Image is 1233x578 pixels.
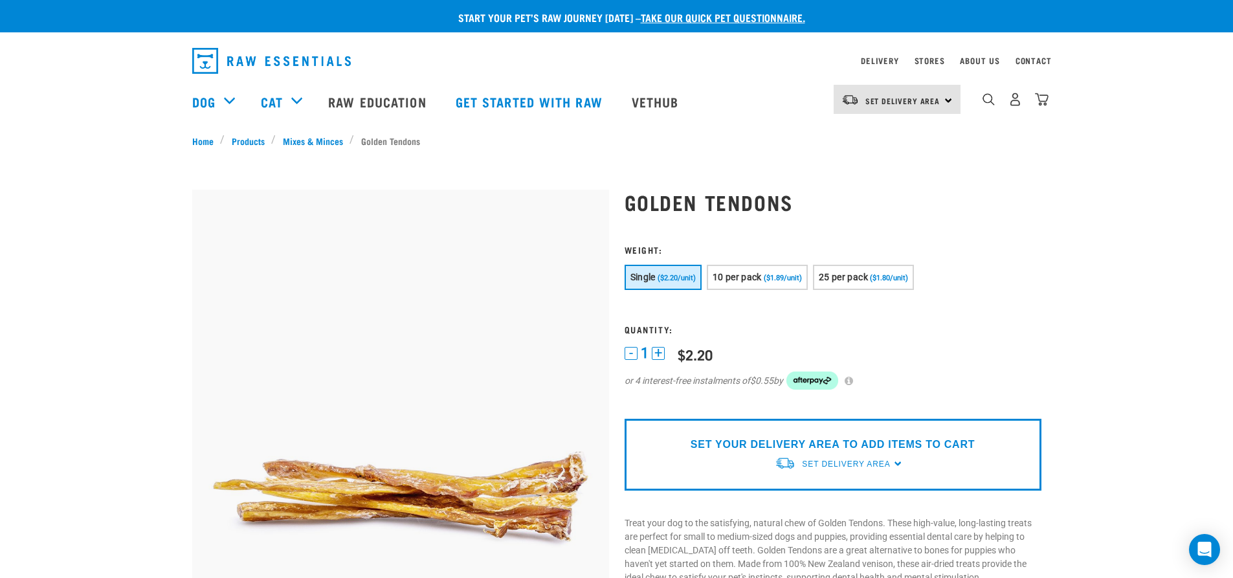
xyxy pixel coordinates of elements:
div: or 4 interest-free instalments of by [625,372,1041,390]
span: ($1.89/unit) [764,274,802,282]
span: ($1.80/unit) [870,274,908,282]
h3: Weight: [625,245,1041,254]
nav: dropdown navigation [182,43,1052,79]
nav: breadcrumbs [192,134,1041,148]
a: Vethub [619,76,695,128]
p: SET YOUR DELIVERY AREA TO ADD ITEMS TO CART [691,437,975,452]
button: 10 per pack ($1.89/unit) [707,265,808,290]
img: Raw Essentials Logo [192,48,351,74]
button: - [625,347,638,360]
a: Products [225,134,271,148]
img: user.png [1008,93,1022,106]
button: + [652,347,665,360]
span: Single [630,272,656,282]
a: Home [192,134,221,148]
a: About Us [960,58,999,63]
img: home-icon-1@2x.png [983,93,995,106]
a: Get started with Raw [443,76,619,128]
span: 1 [641,346,649,360]
div: $2.20 [678,346,713,362]
a: Mixes & Minces [276,134,350,148]
a: Stores [915,58,945,63]
img: van-moving.png [775,456,795,470]
img: Afterpay [786,372,838,390]
a: take our quick pet questionnaire. [641,14,805,20]
h1: Golden Tendons [625,190,1041,214]
a: Raw Education [315,76,442,128]
span: 25 per pack [819,272,868,282]
a: Delivery [861,58,898,63]
h3: Quantity: [625,324,1041,334]
span: 10 per pack [713,272,762,282]
span: Set Delivery Area [802,460,890,469]
div: Open Intercom Messenger [1189,534,1220,565]
span: $0.55 [750,374,773,388]
span: ($2.20/unit) [658,274,696,282]
img: van-moving.png [841,94,859,106]
a: Dog [192,92,216,111]
img: home-icon@2x.png [1035,93,1049,106]
a: Contact [1016,58,1052,63]
button: Single ($2.20/unit) [625,265,702,290]
button: 25 per pack ($1.80/unit) [813,265,914,290]
a: Cat [261,92,283,111]
span: Set Delivery Area [865,98,940,103]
